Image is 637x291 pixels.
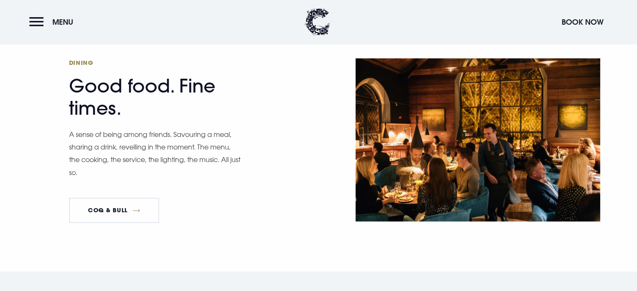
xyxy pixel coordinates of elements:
[69,198,160,223] a: Coq & Bull
[69,59,232,119] h2: Good food. Fine times.
[356,58,600,221] img: Hotel Northern Ireland
[69,128,241,179] p: A sense of being among friends. Savouring a meal, sharing a drink, revelling in the moment. The m...
[69,59,232,67] span: Dining
[305,8,330,36] img: Clandeboye Lodge
[29,13,77,31] button: Menu
[557,13,608,31] button: Book Now
[52,17,73,27] span: Menu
